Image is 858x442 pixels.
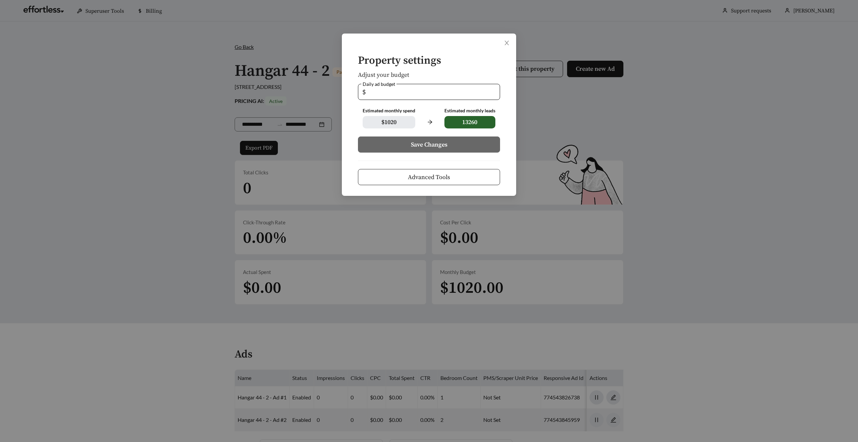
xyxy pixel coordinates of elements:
[358,174,500,180] a: Advanced Tools
[358,72,500,78] h5: Adjust your budget
[362,84,366,100] span: $
[358,136,500,153] button: Save Changes
[363,108,415,114] div: Estimated monthly spend
[358,169,500,185] button: Advanced Tools
[444,116,495,128] span: 13260
[423,116,436,128] span: arrow-right
[497,34,516,52] button: Close
[504,40,510,46] span: close
[363,116,415,128] span: $ 1020
[358,55,500,67] h4: Property settings
[408,173,450,182] span: Advanced Tools
[444,108,495,114] div: Estimated monthly leads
